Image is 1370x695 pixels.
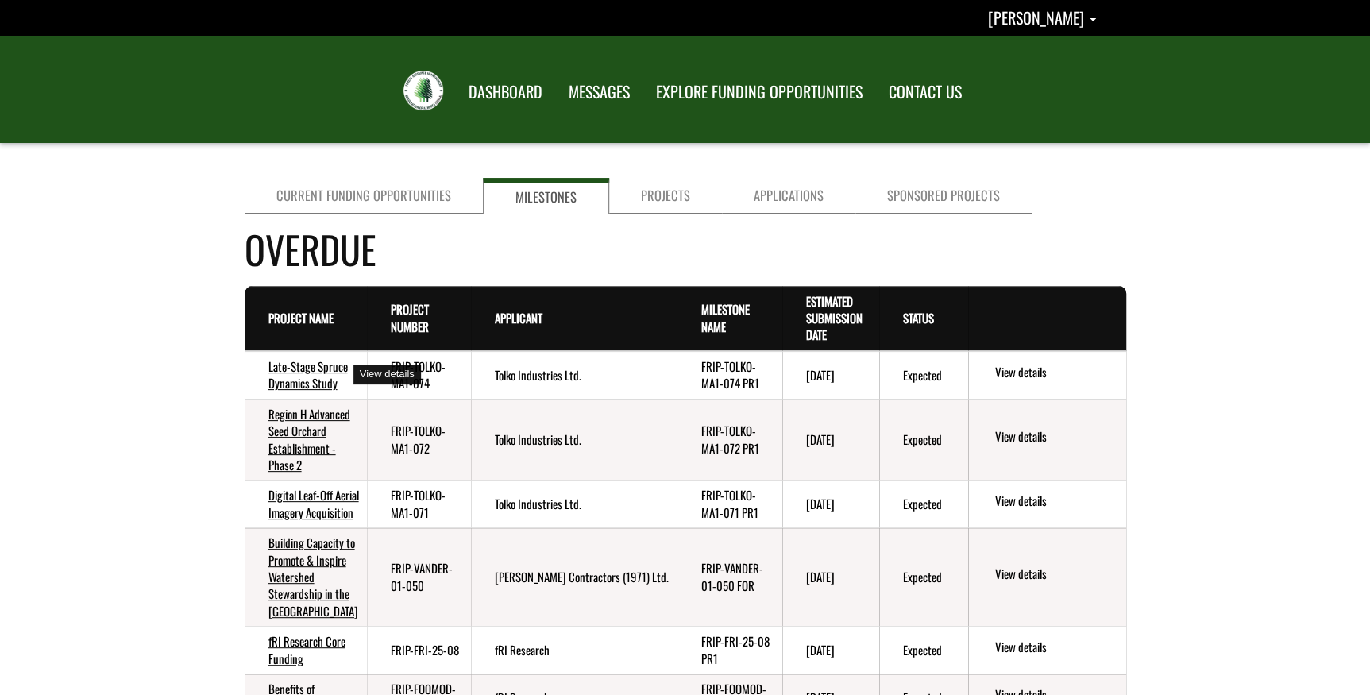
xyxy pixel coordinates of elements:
[879,528,969,627] td: Expected
[677,399,782,481] td: FRIP-TOLKO-MA1-072 PR1
[457,72,554,112] a: DASHBOARD
[471,528,677,627] td: Vanderwell Contractors (1971) Ltd.
[806,366,835,384] time: [DATE]
[557,72,642,112] a: MESSAGES
[677,351,782,399] td: FRIP-TOLKO-MA1-074 PR1
[879,351,969,399] td: Expected
[700,300,749,334] a: Milestone Name
[268,357,348,392] a: Late-Stage Spruce Dynamics Study
[879,627,969,674] td: Expected
[677,481,782,528] td: FRIP-TOLKO-MA1-071 PR1
[367,399,471,481] td: FRIP-TOLKO-MA1-072
[855,178,1032,214] a: Sponsored Projects
[968,528,1125,627] td: action menu
[806,292,863,344] a: Estimated Submission Date
[968,481,1125,528] td: action menu
[968,627,1125,674] td: action menu
[245,351,367,399] td: Late-Stage Spruce Dynamics Study
[268,486,359,520] a: Digital Leaf-Off Aerial Imagery Acquisition
[806,495,835,512] time: [DATE]
[245,528,367,627] td: Building Capacity to Promote & Inspire Watershed Stewardship in the Lesser Slave Region
[483,178,609,214] a: Milestones
[268,632,345,666] a: fRI Research Core Funding
[367,627,471,674] td: FRIP-FRI-25-08
[677,528,782,627] td: FRIP-VANDER-01-050 FOR
[994,492,1119,512] a: View details
[806,568,835,585] time: [DATE]
[782,351,879,399] td: 8/14/2025
[391,300,429,334] a: Project Number
[806,431,835,448] time: [DATE]
[471,351,677,399] td: Tolko Industries Ltd.
[877,72,974,112] a: CONTACT US
[367,351,471,399] td: FRIP-TOLKO-MA1-074
[403,71,443,110] img: FRIAA Submissions Portal
[994,364,1119,383] a: View details
[367,528,471,627] td: FRIP-VANDER-01-050
[994,566,1119,585] a: View details
[879,481,969,528] td: Expected
[968,286,1125,351] th: Actions
[988,6,1084,29] span: [PERSON_NAME]
[879,399,969,481] td: Expected
[722,178,855,214] a: Applications
[994,639,1119,658] a: View details
[988,6,1096,29] a: Shannon Sexsmith
[471,481,677,528] td: Tolko Industries Ltd.
[245,627,367,674] td: fRI Research Core Funding
[268,309,334,326] a: Project Name
[806,641,835,658] time: [DATE]
[353,365,421,384] div: View details
[471,399,677,481] td: Tolko Industries Ltd.
[245,178,483,214] a: Current Funding Opportunities
[994,428,1119,447] a: View details
[782,627,879,674] td: 5/29/2025
[245,481,367,528] td: Digital Leaf-Off Aerial Imagery Acquisition
[367,481,471,528] td: FRIP-TOLKO-MA1-071
[268,534,358,620] a: Building Capacity to Promote & Inspire Watershed Stewardship in the [GEOGRAPHIC_DATA]
[782,399,879,481] td: 7/30/2025
[495,309,542,326] a: Applicant
[677,627,782,674] td: FRIP-FRI-25-08 PR1
[245,399,367,481] td: Region H Advanced Seed Orchard Establishment - Phase 2
[782,481,879,528] td: 7/14/2025
[245,221,1126,277] h4: Overdue
[968,399,1125,481] td: action menu
[609,178,722,214] a: Projects
[268,405,350,473] a: Region H Advanced Seed Orchard Establishment - Phase 2
[471,627,677,674] td: fRI Research
[903,309,934,326] a: Status
[454,68,974,112] nav: Main Navigation
[644,72,874,112] a: EXPLORE FUNDING OPPORTUNITIES
[782,528,879,627] td: 6/29/2025
[968,351,1125,399] td: action menu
